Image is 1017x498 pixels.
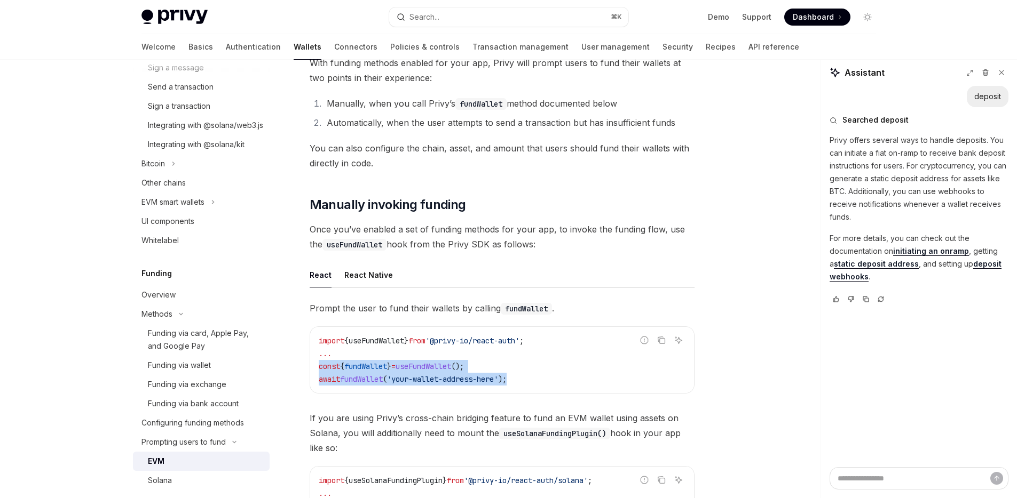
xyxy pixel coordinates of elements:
div: Funding via exchange [148,378,226,391]
a: Configuring funding methods [133,413,270,432]
button: Report incorrect code [637,333,651,347]
span: Prompt the user to fund their wallets by calling . [310,301,695,316]
a: Wallets [294,34,321,60]
div: Other chains [141,176,186,189]
div: deposit [974,91,1001,102]
p: Privy offers several ways to handle deposits. You can initiate a fiat on-ramp to receive bank dep... [830,134,1008,223]
button: Searched deposit [830,115,1008,125]
a: Welcome [141,34,176,60]
span: } [404,336,408,346]
span: ; [519,336,524,346]
a: UI components [133,212,270,231]
a: Funding via wallet [133,356,270,375]
span: ⌘ K [611,13,622,21]
code: useSolanaFundingPlugin() [499,428,610,439]
button: Copy the contents from the code block [655,333,668,347]
p: For more details, you can check out the documentation on , getting a , and setting up . [830,232,1008,283]
span: ); [498,374,507,384]
a: Recipes [706,34,736,60]
a: EVM [133,452,270,471]
span: ( [383,374,387,384]
div: EVM [148,455,164,468]
span: You can also configure the chain, asset, and amount that users should fund their wallets with dir... [310,141,695,171]
a: API reference [748,34,799,60]
code: fundWallet [455,98,507,110]
a: Integrating with @solana/web3.js [133,116,270,135]
button: Copy chat response [860,294,872,304]
span: '@privy-io/react-auth' [425,336,519,346]
a: Security [663,34,693,60]
a: Policies & controls [390,34,460,60]
a: User management [581,34,650,60]
a: Funding via card, Apple Pay, and Google Pay [133,324,270,356]
button: Toggle Prompting users to fund section [133,432,270,452]
div: Solana [148,474,172,487]
a: Sign a transaction [133,97,270,116]
a: initiating an onramp [893,246,969,256]
span: 'your-wallet-address-here' [387,374,498,384]
a: Basics [188,34,213,60]
code: fundWallet [501,303,552,315]
div: Bitcoin [141,157,165,170]
span: Dashboard [793,12,834,22]
span: from [408,336,425,346]
a: Solana [133,471,270,490]
a: Integrating with @solana/kit [133,135,270,154]
button: Open search [389,7,628,27]
button: Vote that response was good [830,294,842,304]
a: Demo [708,12,729,22]
span: fundWallet [340,374,383,384]
div: Methods [141,308,172,320]
span: useFundWallet [396,362,451,371]
div: Configuring funding methods [141,416,244,429]
div: Send a transaction [148,81,214,93]
button: Toggle Methods section [133,304,270,324]
button: Reload last chat [874,294,887,304]
span: { [340,362,344,371]
a: Other chains [133,173,270,192]
span: If you are using Privy’s cross-chain bridging feature to fund an EVM wallet using assets on Solan... [310,411,695,455]
button: Ask AI [672,333,685,347]
div: UI components [141,215,194,228]
div: Funding via card, Apple Pay, and Google Pay [148,327,263,352]
h5: Funding [141,267,172,280]
div: Sign a transaction [148,100,210,113]
span: } [387,362,391,371]
div: Overview [141,288,176,301]
code: useFundWallet [322,239,387,251]
span: import [319,336,344,346]
div: Funding via wallet [148,359,211,372]
div: Search... [409,11,439,23]
span: (); [451,362,464,371]
div: Integrating with @solana/kit [148,138,245,151]
li: Manually, when you call Privy’s method documented below [324,96,695,111]
a: deposit webhooks [830,259,1002,282]
button: Toggle EVM smart wallets section [133,192,270,212]
div: EVM smart wallets [141,196,204,208]
a: Whitelabel [133,231,270,250]
div: Integrating with @solana/web3.js [148,119,263,132]
a: Transaction management [472,34,569,60]
textarea: Ask a question... [830,467,1008,489]
span: { [344,336,349,346]
a: Support [742,12,771,22]
button: Toggle Bitcoin section [133,154,270,173]
img: light logo [141,10,208,25]
a: Send a transaction [133,77,270,97]
a: Dashboard [784,9,850,26]
a: static deposit address [834,259,919,269]
span: Searched deposit [842,115,909,125]
span: fundWallet [344,362,387,371]
a: Overview [133,285,270,304]
span: const [319,362,340,371]
span: useFundWallet [349,336,404,346]
div: Funding via bank account [148,397,239,410]
span: With funding methods enabled for your app, Privy will prompt users to fund their wallets at two p... [310,55,695,85]
span: ... [319,349,332,358]
div: Whitelabel [141,234,179,247]
a: Authentication [226,34,281,60]
div: React Native [344,262,393,287]
button: Toggle dark mode [859,9,876,26]
div: Prompting users to fund [141,436,226,448]
a: Connectors [334,34,377,60]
